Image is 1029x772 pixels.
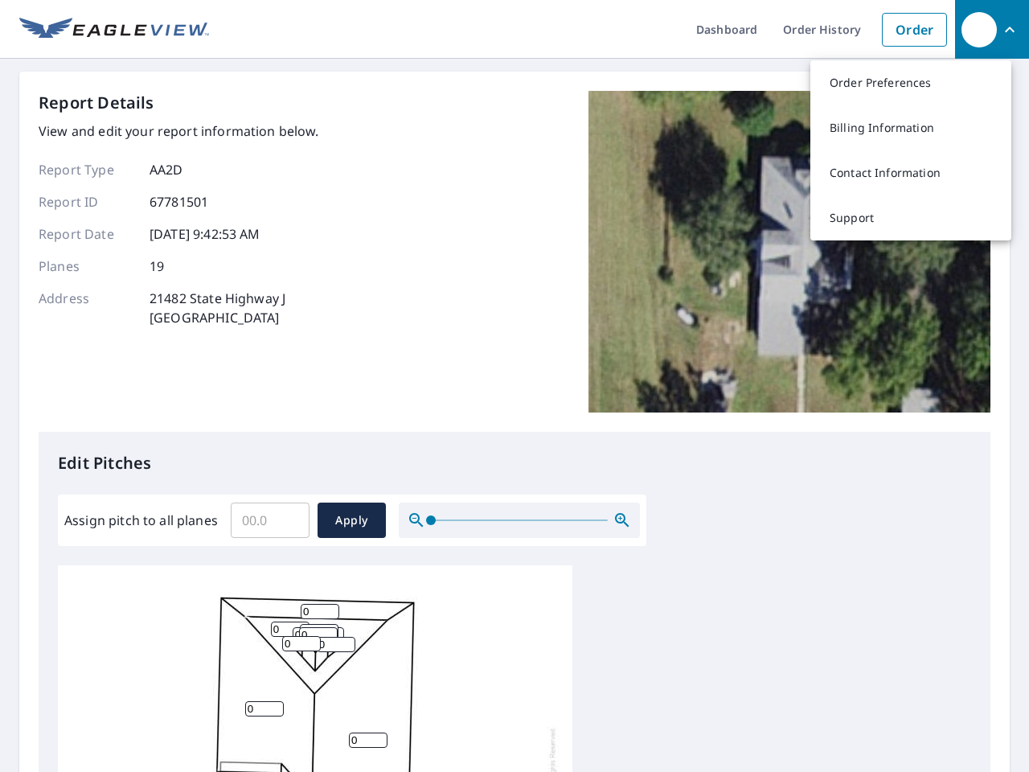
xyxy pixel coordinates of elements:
[150,257,164,276] p: 19
[19,18,209,42] img: EV Logo
[588,91,990,413] img: Top image
[64,511,218,530] label: Assign pitch to all planes
[39,192,135,211] p: Report ID
[150,224,260,244] p: [DATE] 9:42:53 AM
[810,60,1011,105] a: Order Preferences
[810,150,1011,195] a: Contact Information
[150,160,183,179] p: AA2D
[318,503,386,538] button: Apply
[39,289,135,327] p: Address
[150,192,208,211] p: 67781501
[39,257,135,276] p: Planes
[58,451,971,475] p: Edit Pitches
[330,511,373,531] span: Apply
[39,160,135,179] p: Report Type
[39,91,154,115] p: Report Details
[882,13,947,47] a: Order
[39,121,319,141] p: View and edit your report information below.
[39,224,135,244] p: Report Date
[810,195,1011,240] a: Support
[150,289,285,327] p: 21482 State Highway J [GEOGRAPHIC_DATA]
[810,105,1011,150] a: Billing Information
[231,498,310,543] input: 00.0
